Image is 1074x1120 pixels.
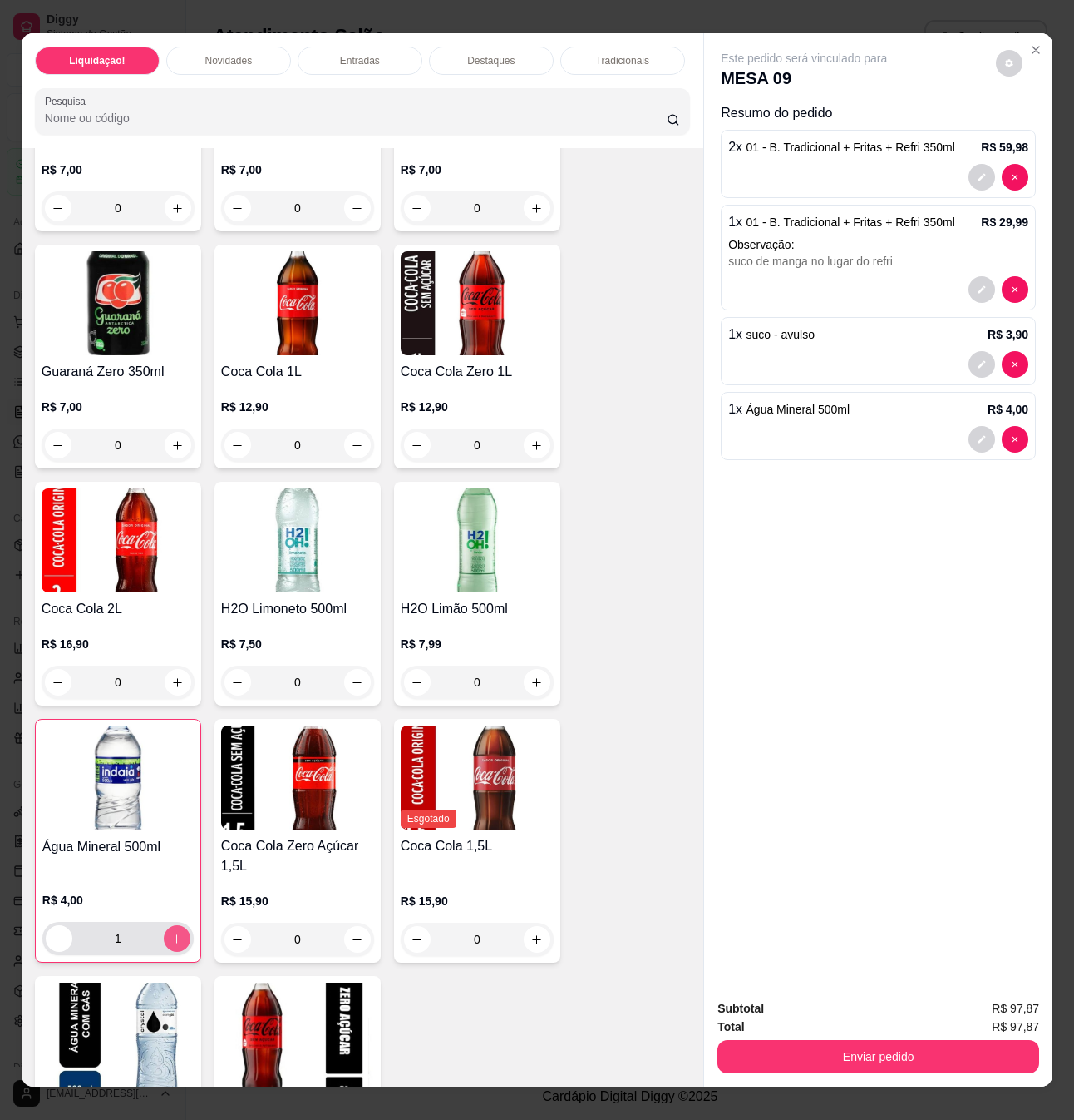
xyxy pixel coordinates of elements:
[46,925,72,952] button: decrease-product-quantity
[988,401,1028,418] p: R$ 4,00
[404,432,431,458] button: decrease-product-quantity
[221,636,374,652] p: R$ 7,50
[42,983,195,1087] img: product-image
[728,399,850,419] p: 1 x
[221,893,374,909] p: R$ 15,90
[728,236,1028,253] p: Observação:
[42,892,194,909] p: R$ 4,00
[746,141,955,154] span: 01 - B. Tradicional + Fritas + Refri 350ml
[746,328,815,341] span: suco - avulso
[721,103,1036,123] p: Resumo do pedido
[721,67,887,90] p: MESA 09
[344,926,371,953] button: increase-product-quantity
[45,195,71,221] button: decrease-product-quantity
[728,325,815,344] p: 1 x
[717,1040,1039,1073] button: Enviar pedido
[717,1020,744,1033] strong: Total
[401,893,554,909] p: R$ 15,90
[45,94,91,108] label: Pesquisa
[981,139,1028,156] p: R$ 59,98
[968,351,995,378] button: decrease-product-quantity
[401,810,456,828] span: Esgotado
[221,251,374,355] img: product-image
[596,54,649,67] p: Tradicionais
[524,432,550,458] button: increase-product-quantity
[404,669,431,696] button: decrease-product-quantity
[968,164,995,191] button: decrease-product-quantity
[968,426,995,453] button: decrease-product-quantity
[401,399,554,415] p: R$ 12,90
[401,836,554,856] h4: Coca Cola 1,5L
[221,488,374,592] img: product-image
[45,432,71,458] button: decrease-product-quantity
[1002,426,1028,453] button: decrease-product-quantity
[221,983,374,1087] img: product-image
[1002,351,1028,378] button: decrease-product-quantity
[69,54,125,67] p: Liquidação!
[221,599,374,619] h4: H2O Limoneto 500ml
[224,195,251,221] button: decrease-product-quantity
[401,251,554,355] img: product-image
[164,925,190,952] button: increase-product-quantity
[401,362,554,382] h4: Coca Cola Zero 1L
[165,432,191,458] button: increase-product-quantity
[404,926,431,953] button: decrease-product-quantity
[401,636,554,652] p: R$ 7,99
[746,403,850,416] span: Água Mineral 500ml
[165,195,191,221] button: increase-product-quantity
[524,195,550,221] button: increase-product-quantity
[221,399,374,415] p: R$ 12,90
[988,326,1028,343] p: R$ 3,90
[1002,164,1028,191] button: decrease-product-quantity
[728,212,955,232] p: 1 x
[996,50,1022,77] button: decrease-product-quantity
[746,216,955,229] span: 01 - B. Tradicional + Fritas + Refri 350ml
[981,214,1028,230] p: R$ 29,99
[728,137,955,157] p: 2 x
[401,488,554,592] img: product-image
[717,1002,764,1015] strong: Subtotal
[221,836,374,876] h4: Coca Cola Zero Açúcar 1,5L
[42,362,195,382] h4: Guaraná Zero 350ml
[968,276,995,303] button: decrease-product-quantity
[45,110,668,126] input: Pesquisa
[524,926,550,953] button: increase-product-quantity
[165,669,191,696] button: increase-product-quantity
[42,599,195,619] h4: Coca Cola 2L
[344,195,371,221] button: increase-product-quantity
[224,926,251,953] button: decrease-product-quantity
[204,54,252,67] p: Novidades
[221,161,374,178] p: R$ 7,00
[404,195,431,221] button: decrease-product-quantity
[224,432,251,458] button: decrease-product-quantity
[42,161,195,178] p: R$ 7,00
[42,837,194,857] h4: Água Mineral 500ml
[221,362,374,382] h4: Coca Cola 1L
[42,251,195,355] img: product-image
[1002,276,1028,303] button: decrease-product-quantity
[344,432,371,458] button: increase-product-quantity
[992,999,1039,1018] span: R$ 97,87
[340,54,380,67] p: Entradas
[45,669,71,696] button: decrease-product-quantity
[42,636,195,652] p: R$ 16,90
[344,669,371,696] button: increase-product-quantity
[524,669,550,696] button: increase-product-quantity
[401,161,554,178] p: R$ 7,00
[224,669,251,696] button: decrease-product-quantity
[42,399,195,415] p: R$ 7,00
[42,726,194,830] img: product-image
[401,599,554,619] h4: H2O Limão 500ml
[728,253,1028,270] div: suco de manga no lugar do refri
[467,54,515,67] p: Destaques
[221,726,374,830] img: product-image
[401,726,554,830] img: product-image
[992,1018,1039,1036] span: R$ 97,87
[1022,37,1049,63] button: Close
[721,50,887,67] p: Este pedido será vinculado para
[42,488,195,592] img: product-image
